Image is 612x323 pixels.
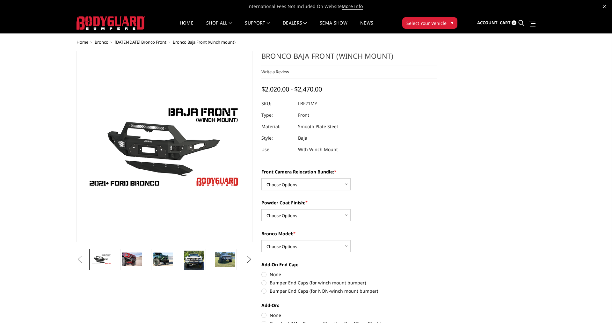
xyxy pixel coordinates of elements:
[512,20,516,25] span: 0
[115,39,166,45] a: [DATE]-[DATE] Bronco Front
[76,39,88,45] a: Home
[75,255,84,264] button: Previous
[477,14,498,32] a: Account
[122,253,142,266] img: Bronco Baja Front (winch mount)
[261,132,293,144] dt: Style:
[261,271,437,278] label: None
[298,144,338,155] dd: With Winch Mount
[500,20,511,26] span: Cart
[261,51,437,65] h1: Bronco Baja Front (winch mount)
[244,255,254,264] button: Next
[320,21,347,33] a: SEMA Show
[184,251,204,271] img: Bronco Baja Front (winch mount)
[173,39,236,45] span: Bronco Baja Front (winch mount)
[477,20,498,26] span: Account
[406,20,447,26] span: Select Your Vehicle
[206,21,232,33] a: shop all
[298,98,317,109] dd: LBF21MY
[91,254,111,265] img: Bodyguard Ford Bronco
[76,51,252,242] a: Bodyguard Ford Bronco
[261,230,437,237] label: Bronco Model:
[261,312,437,319] label: None
[261,261,437,268] label: Add-On End Cap:
[261,279,437,286] label: Bumper End Caps (for winch mount bumper)
[153,253,173,266] img: Bronco Baja Front (winch mount)
[402,17,457,29] button: Select Your Vehicle
[215,252,235,267] img: Bronco Baja Front (winch mount)
[342,3,363,10] a: More Info
[261,199,437,206] label: Powder Coat Finish:
[283,21,307,33] a: Dealers
[261,109,293,121] dt: Type:
[298,121,338,132] dd: Smooth Plate Steel
[298,132,307,144] dd: Baja
[245,21,270,33] a: Support
[298,109,309,121] dd: Front
[261,168,437,175] label: Front Camera Relocation Bundle:
[261,69,289,75] a: Write a Review
[261,288,437,294] label: Bumper End Caps (for NON-winch mount bumper)
[261,302,437,309] label: Add-On:
[261,98,293,109] dt: SKU:
[180,21,193,33] a: Home
[261,144,293,155] dt: Use:
[76,16,145,30] img: BODYGUARD BUMPERS
[261,121,293,132] dt: Material:
[360,21,373,33] a: News
[451,19,453,26] span: ▾
[500,14,516,32] a: Cart 0
[261,85,322,93] span: $2,020.00 - $2,470.00
[95,39,108,45] a: Bronco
